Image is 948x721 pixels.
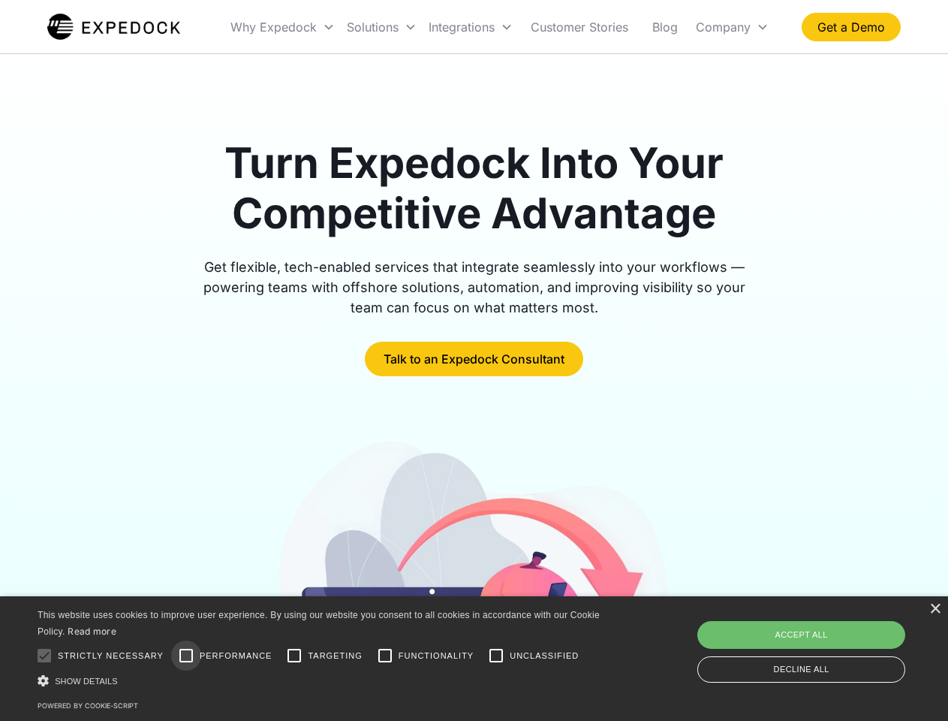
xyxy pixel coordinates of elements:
[698,559,948,721] iframe: Chat Widget
[186,138,763,239] h1: Turn Expedock Into Your Competitive Advantage
[519,2,640,53] a: Customer Stories
[423,2,519,53] div: Integrations
[47,12,180,42] img: Expedock Logo
[510,650,579,662] span: Unclassified
[230,20,317,35] div: Why Expedock
[640,2,690,53] a: Blog
[308,650,362,662] span: Targeting
[802,13,901,41] a: Get a Demo
[38,610,600,638] span: This website uses cookies to improve user experience. By using our website you consent to all coo...
[200,650,272,662] span: Performance
[47,12,180,42] a: home
[399,650,474,662] span: Functionality
[365,342,583,376] a: Talk to an Expedock Consultant
[341,2,423,53] div: Solutions
[690,2,775,53] div: Company
[68,626,116,637] a: Read more
[696,20,751,35] div: Company
[429,20,495,35] div: Integrations
[38,701,138,710] a: Powered by cookie-script
[186,257,763,318] div: Get flexible, tech-enabled services that integrate seamlessly into your workflows — powering team...
[347,20,399,35] div: Solutions
[224,2,341,53] div: Why Expedock
[58,650,164,662] span: Strictly necessary
[38,673,605,689] div: Show details
[55,677,118,686] span: Show details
